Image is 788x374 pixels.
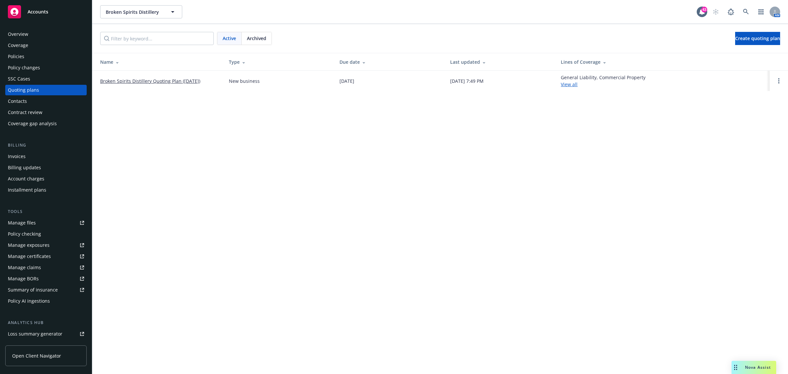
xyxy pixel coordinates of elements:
[5,162,87,173] a: Billing updates
[450,78,484,84] div: [DATE] 7:49 PM
[5,240,87,250] a: Manage exposures
[8,51,24,62] div: Policies
[5,96,87,106] a: Contacts
[8,251,51,262] div: Manage certificates
[8,107,42,118] div: Contract review
[5,151,87,162] a: Invoices
[561,81,578,87] a: View all
[100,32,214,45] input: Filter by keyword...
[755,5,768,18] a: Switch app
[8,96,27,106] div: Contacts
[8,162,41,173] div: Billing updates
[229,58,329,65] div: Type
[5,142,87,149] div: Billing
[739,5,753,18] a: Search
[100,58,218,65] div: Name
[561,58,764,65] div: Lines of Coverage
[5,273,87,284] a: Manage BORs
[8,285,58,295] div: Summary of insurance
[8,262,41,273] div: Manage claims
[247,35,266,42] span: Archived
[5,229,87,239] a: Policy checking
[5,118,87,129] a: Coverage gap analysis
[8,151,26,162] div: Invoices
[8,40,28,51] div: Coverage
[8,218,36,228] div: Manage files
[28,9,48,14] span: Accounts
[561,74,646,88] div: General Liability, Commercial Property
[100,78,200,84] a: Broken Spirits Distillery Quoting Plan ([DATE])
[8,185,46,195] div: Installment plans
[5,29,87,39] a: Overview
[8,62,40,73] div: Policy changes
[5,40,87,51] a: Coverage
[229,78,260,84] div: New business
[745,364,771,370] span: Nova Assist
[8,85,39,95] div: Quoting plans
[5,319,87,326] div: Analytics hub
[8,229,41,239] div: Policy checking
[223,35,236,42] span: Active
[5,262,87,273] a: Manage claims
[8,296,50,306] div: Policy AI ingestions
[5,174,87,184] a: Account charges
[339,58,440,65] div: Due date
[724,5,737,18] a: Report a Bug
[732,361,776,374] button: Nova Assist
[5,296,87,306] a: Policy AI ingestions
[8,29,28,39] div: Overview
[775,77,783,85] a: Open options
[339,78,354,84] div: [DATE]
[8,74,30,84] div: SSC Cases
[735,35,780,41] span: Create quoting plan
[5,185,87,195] a: Installment plans
[8,240,50,250] div: Manage exposures
[5,218,87,228] a: Manage files
[5,51,87,62] a: Policies
[8,273,39,284] div: Manage BORs
[12,352,61,359] span: Open Client Navigator
[450,58,550,65] div: Last updated
[100,5,182,18] button: Broken Spirits Distillery
[5,74,87,84] a: SSC Cases
[5,3,87,21] a: Accounts
[735,32,780,45] a: Create quoting plan
[8,118,57,129] div: Coverage gap analysis
[5,329,87,339] a: Loss summary generator
[732,361,740,374] div: Drag to move
[709,5,722,18] a: Start snowing
[8,174,44,184] div: Account charges
[701,7,707,12] div: 43
[106,9,163,15] span: Broken Spirits Distillery
[5,62,87,73] a: Policy changes
[5,208,87,215] div: Tools
[5,85,87,95] a: Quoting plans
[5,107,87,118] a: Contract review
[8,329,62,339] div: Loss summary generator
[5,251,87,262] a: Manage certificates
[5,285,87,295] a: Summary of insurance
